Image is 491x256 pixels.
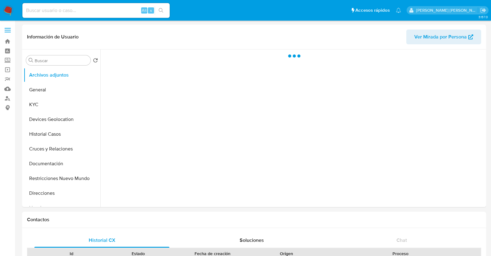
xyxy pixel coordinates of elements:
[89,237,115,244] span: Historial CX
[93,58,98,65] button: Volver al orden por defecto
[27,217,481,223] h1: Contactos
[35,58,88,63] input: Buscar
[414,30,467,44] span: Ver Mirada por Persona
[24,82,100,97] button: General
[155,6,167,15] button: search-icon
[24,112,100,127] button: Devices Geolocation
[480,7,486,14] a: Salir
[24,68,100,82] button: Archivos adjuntos
[24,186,100,201] button: Direcciones
[29,58,33,63] button: Buscar
[416,7,478,13] p: baltazar.cabreradupeyron@mercadolibre.com.mx
[22,6,170,14] input: Buscar usuario o caso...
[27,34,79,40] h1: Información de Usuario
[24,171,100,186] button: Restricciones Nuevo Mundo
[24,97,100,112] button: KYC
[355,7,390,14] span: Accesos rápidos
[240,237,264,244] span: Soluciones
[24,156,100,171] button: Documentación
[24,142,100,156] button: Cruces y Relaciones
[24,127,100,142] button: Historial Casos
[24,201,100,215] button: Lista Interna
[142,7,147,13] span: Alt
[396,8,401,13] a: Notificaciones
[150,7,152,13] span: s
[406,30,481,44] button: Ver Mirada por Persona
[396,237,407,244] span: Chat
